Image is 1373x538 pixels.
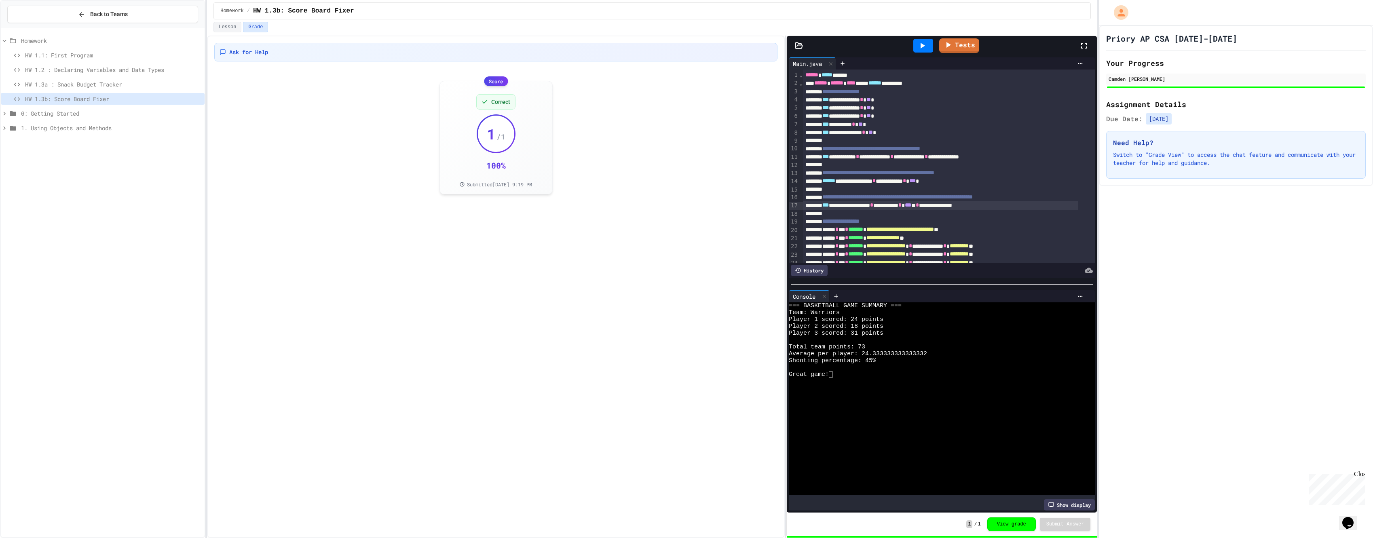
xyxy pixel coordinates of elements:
[25,80,201,89] span: HW 1.3a : Snack Budget Tracker
[789,344,865,350] span: Total team points: 73
[789,194,799,202] div: 16
[966,520,972,528] span: 1
[974,521,977,527] span: /
[789,59,826,68] div: Main.java
[21,124,201,132] span: 1. Using Objects and Methods
[789,210,799,218] div: 18
[484,76,508,86] div: Score
[25,95,201,103] span: HW 1.3b: Score Board Fixer
[789,153,799,161] div: 11
[1306,470,1365,505] iframe: chat widget
[789,323,883,330] span: Player 2 scored: 18 points
[789,330,883,337] span: Player 3 scored: 31 points
[25,65,201,74] span: HW 1.2 : Declaring Variables and Data Types
[789,292,820,301] div: Console
[1106,99,1366,110] h2: Assignment Details
[789,218,799,226] div: 19
[247,8,250,14] span: /
[487,126,496,142] span: 1
[1106,33,1237,44] h1: Priory AP CSA [DATE]-[DATE]
[789,186,799,194] div: 15
[25,51,201,59] span: HW 1.1: First Program
[1046,521,1084,527] span: Submit Answer
[789,169,799,177] div: 13
[789,57,836,70] div: Main.java
[21,36,201,45] span: Homework
[229,48,268,56] span: Ask for Help
[213,22,241,32] button: Lesson
[467,181,532,188] span: Submitted [DATE] 9:19 PM
[789,251,799,259] div: 23
[789,177,799,186] div: 14
[3,3,56,51] div: Chat with us now!Close
[1113,138,1359,148] h3: Need Help?
[789,302,902,309] span: === BASKETBALL GAME SUMMARY ===
[978,521,981,527] span: 1
[1106,114,1143,124] span: Due Date:
[789,350,927,357] span: Average per player: 24.333333333333332
[789,79,799,87] div: 2
[1109,75,1363,82] div: Camden [PERSON_NAME]
[486,160,506,171] div: 100 %
[799,80,803,87] span: Fold line
[789,290,830,302] div: Console
[789,234,799,243] div: 21
[220,8,244,14] span: Homework
[1105,3,1130,22] div: My Account
[789,71,799,79] div: 1
[789,145,799,153] div: 10
[987,517,1036,531] button: View grade
[789,104,799,112] div: 5
[789,112,799,120] div: 6
[253,6,354,16] span: HW 1.3b: Score Board Fixer
[789,309,840,316] span: Team: Warriors
[491,98,510,106] span: Correct
[1113,151,1359,167] p: Switch to "Grade View" to access the chat feature and communicate with your teacher for help and ...
[1040,518,1091,531] button: Submit Answer
[789,226,799,234] div: 20
[789,88,799,96] div: 3
[21,109,201,118] span: 0: Getting Started
[789,371,829,378] span: Great game!
[789,243,799,251] div: 22
[7,6,198,23] button: Back to Teams
[799,72,803,78] span: Fold line
[1044,499,1095,511] div: Show display
[789,316,883,323] span: Player 1 scored: 24 points
[1106,57,1366,69] h2: Your Progress
[789,96,799,104] div: 4
[789,137,799,145] div: 9
[789,202,799,210] div: 17
[789,129,799,137] div: 8
[789,120,799,129] div: 7
[789,259,799,267] div: 24
[789,161,799,169] div: 12
[243,22,268,32] button: Grade
[791,265,828,276] div: History
[789,357,876,364] span: Shooting percentage: 45%
[496,131,505,142] span: / 1
[939,38,979,53] a: Tests
[1146,113,1172,124] span: [DATE]
[90,10,128,19] span: Back to Teams
[1339,506,1365,530] iframe: chat widget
